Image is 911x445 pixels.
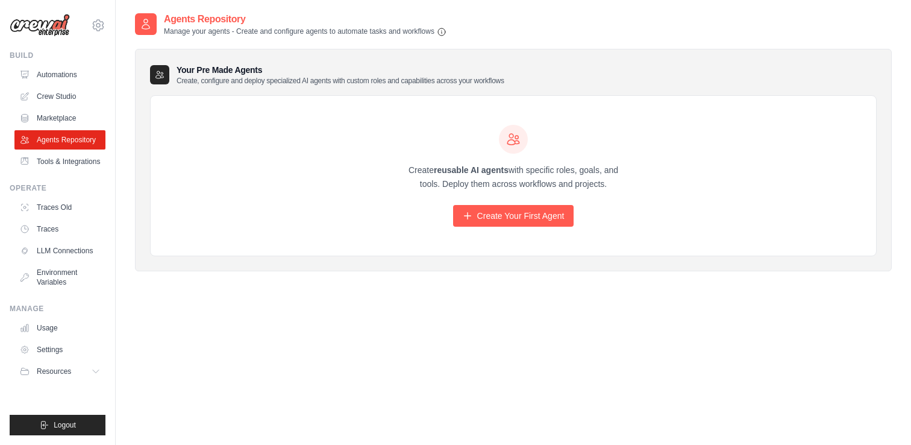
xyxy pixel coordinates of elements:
[10,51,105,60] div: Build
[54,420,76,430] span: Logout
[14,340,105,359] a: Settings
[398,163,629,191] p: Create with specific roles, goals, and tools. Deploy them across workflows and projects.
[164,27,446,37] p: Manage your agents - Create and configure agents to automate tasks and workflows
[177,64,504,86] h3: Your Pre Made Agents
[14,263,105,292] a: Environment Variables
[453,205,574,227] a: Create Your First Agent
[164,12,446,27] h2: Agents Repository
[14,362,105,381] button: Resources
[10,304,105,314] div: Manage
[14,87,105,106] a: Crew Studio
[37,367,71,376] span: Resources
[14,109,105,128] a: Marketplace
[14,241,105,260] a: LLM Connections
[14,198,105,217] a: Traces Old
[10,183,105,193] div: Operate
[14,152,105,171] a: Tools & Integrations
[10,415,105,435] button: Logout
[14,130,105,150] a: Agents Repository
[10,14,70,37] img: Logo
[14,65,105,84] a: Automations
[14,219,105,239] a: Traces
[14,318,105,338] a: Usage
[434,165,509,175] strong: reusable AI agents
[177,76,504,86] p: Create, configure and deploy specialized AI agents with custom roles and capabilities across your...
